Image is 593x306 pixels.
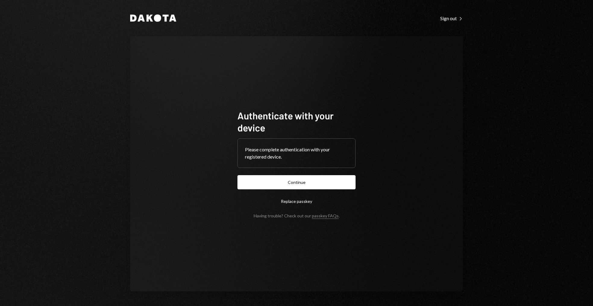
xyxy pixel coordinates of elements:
[254,213,340,218] div: Having trouble? Check out our .
[237,194,356,208] button: Replace passkey
[440,15,463,21] a: Sign out
[312,213,339,219] a: passkey FAQs
[237,109,356,134] h1: Authenticate with your device
[245,146,348,160] div: Please complete authentication with your registered device.
[237,175,356,189] button: Continue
